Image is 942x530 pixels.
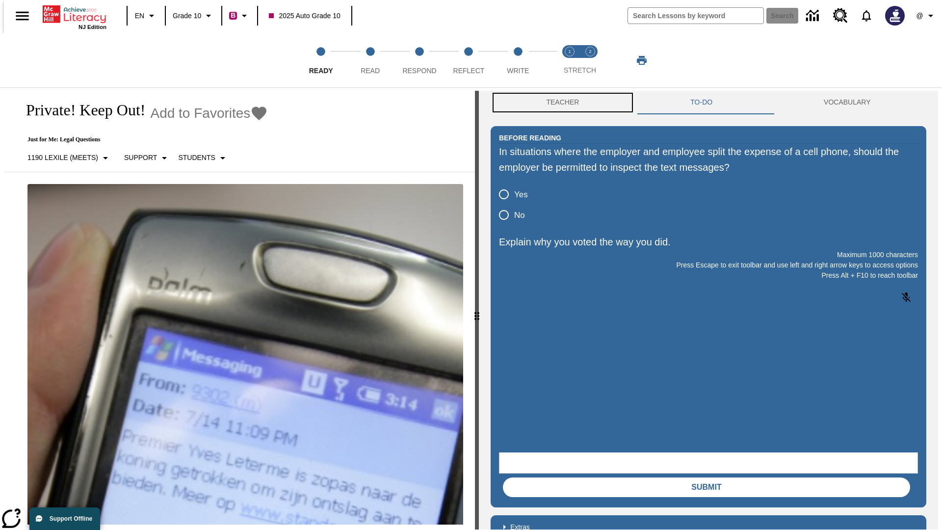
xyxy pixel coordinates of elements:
input: search field [628,8,763,24]
div: Instructional Panel Tabs [491,91,926,114]
button: Language: EN, Select a language [131,7,162,25]
a: Notifications [854,3,879,28]
button: VOCABULARY [768,91,926,114]
span: Reflect [453,67,485,75]
span: STRETCH [564,66,596,74]
p: 1190 Lexile (Meets) [27,153,98,163]
span: NJ Edition [78,24,106,30]
span: Yes [514,188,528,201]
button: Click to activate and allow voice recognition [894,286,918,309]
button: Write step 5 of 5 [490,33,547,87]
button: Respond step 3 of 5 [391,33,448,87]
span: B [231,9,235,22]
text: 2 [589,49,591,54]
button: TO-DO [635,91,768,114]
button: Ready step 1 of 5 [292,33,349,87]
button: Select a new avatar [879,3,911,28]
a: Data Center [800,2,827,29]
h2: Before Reading [499,132,561,143]
span: Add to Favorites [150,106,250,121]
button: Add to Favorites - Private! Keep Out! [150,105,268,122]
span: 2025 Auto Grade 10 [269,11,340,21]
span: Read [361,67,380,75]
img: Avatar [885,6,905,26]
p: Students [178,153,215,163]
div: Home [43,3,106,30]
span: Write [507,67,529,75]
div: Press Enter or Spacebar and then press right and left arrow keys to move the slider [475,91,479,530]
p: Support [124,153,157,163]
text: 1 [568,49,571,54]
span: @ [916,11,923,21]
p: Explain why you voted the way you did. [499,234,918,250]
p: Just for Me: Legal Questions [16,136,268,143]
button: Grade: Grade 10, Select a grade [169,7,218,25]
a: Resource Center, Will open in new tab [827,2,854,29]
button: Teacher [491,91,635,114]
span: Respond [402,67,436,75]
p: Press Alt + F10 to reach toolbar [499,270,918,281]
button: Support Offline [29,507,100,530]
span: Grade 10 [173,11,201,21]
button: Stretch Read step 1 of 2 [555,33,584,87]
div: poll [499,184,536,225]
button: Open side menu [8,1,37,30]
span: Ready [309,67,333,75]
span: EN [135,11,144,21]
div: reading [4,91,475,525]
button: Submit [503,477,910,497]
span: Support Offline [50,515,92,522]
button: Stretch Respond step 2 of 2 [576,33,604,87]
button: Select Lexile, 1190 Lexile (Meets) [24,149,115,167]
h1: Private! Keep Out! [16,101,145,119]
button: Scaffolds, Support [120,149,174,167]
button: Print [626,52,657,69]
button: Read step 2 of 5 [341,33,398,87]
span: No [514,209,525,222]
button: Reflect step 4 of 5 [440,33,497,87]
div: In situations where the employer and employee split the expense of a cell phone, should the emplo... [499,144,918,175]
div: activity [479,91,938,530]
button: Profile/Settings [911,7,942,25]
button: Boost Class color is violet red. Change class color [225,7,254,25]
button: Select Student [174,149,232,167]
body: Explain why you voted the way you did. Maximum 1000 characters Press Alt + F10 to reach toolbar P... [4,8,143,17]
p: Maximum 1000 characters [499,250,918,260]
p: Press Escape to exit toolbar and use left and right arrow keys to access options [499,260,918,270]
